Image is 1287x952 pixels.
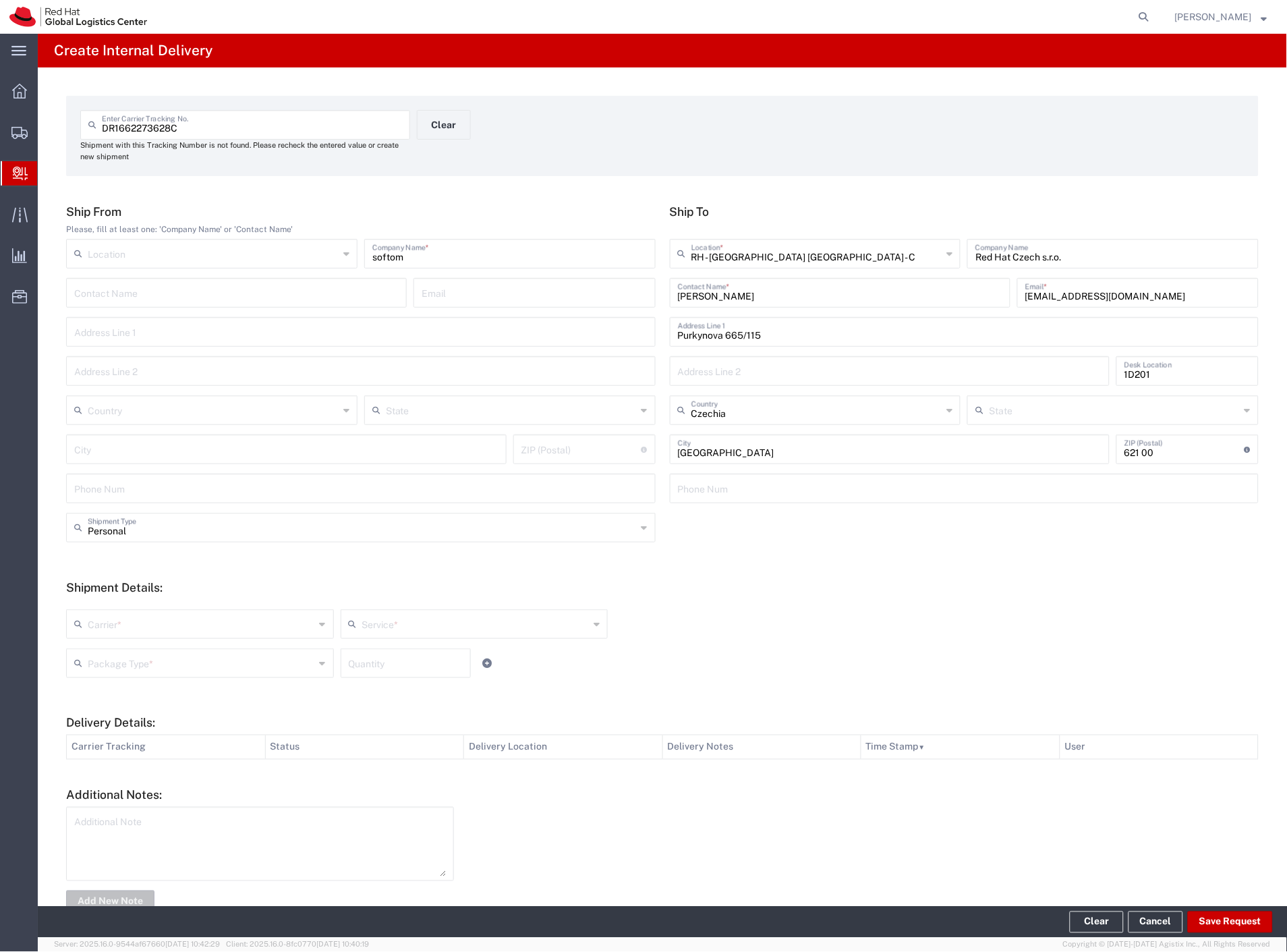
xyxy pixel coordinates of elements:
[316,941,369,949] span: [DATE] 10:40:19
[1060,735,1259,760] th: User
[165,941,220,949] span: [DATE] 10:42:29
[1188,912,1273,933] button: Save Request
[66,204,656,219] h5: Ship From
[478,654,496,673] a: Add Item
[66,788,1259,802] h5: Additional Notes:
[67,735,266,760] th: Carrier Tracking
[417,110,471,140] button: Clear
[66,735,1259,760] table: Delivery Details:
[9,7,147,27] img: logo
[670,204,1259,219] h5: Ship To
[265,735,464,760] th: Status
[1174,9,1268,25] button: [PERSON_NAME]
[226,941,369,949] span: Client: 2025.16.0-8fc0770
[66,716,1259,730] h5: Delivery Details:
[54,941,220,949] span: Server: 2025.16.0-9544af67660
[1128,912,1183,933] a: Cancel
[861,735,1060,760] th: Time Stamp
[66,223,656,235] div: Please, fill at least one: 'Company Name' or 'Contact Name'
[1063,939,1271,951] span: Copyright © [DATE]-[DATE] Agistix Inc., All Rights Reserved
[464,735,663,760] th: Delivery Location
[1070,912,1124,933] button: Clear
[1175,9,1252,24] span: Filip Lizuch
[662,735,861,760] th: Delivery Notes
[80,140,410,162] div: Shipment with this Tracking Number is not found. Please recheck the entered value or create new s...
[66,580,1259,594] h5: Shipment Details:
[54,34,212,67] h4: Create Internal Delivery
